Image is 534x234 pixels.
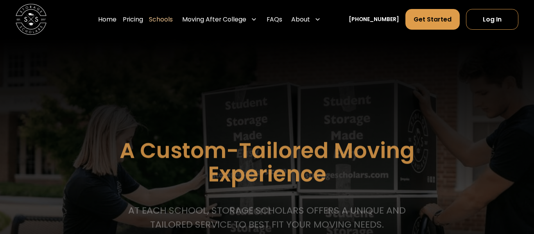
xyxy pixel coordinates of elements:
[123,9,143,30] a: Pricing
[179,9,260,30] div: Moving After College
[291,15,310,24] div: About
[466,9,519,30] a: Log In
[267,9,282,30] a: FAQs
[288,9,324,30] div: About
[81,139,453,186] h1: A Custom-Tailored Moving Experience
[182,15,246,24] div: Moving After College
[16,4,47,35] img: Storage Scholars main logo
[405,9,460,30] a: Get Started
[98,9,116,30] a: Home
[149,9,173,30] a: Schools
[126,204,409,231] p: At each school, storage scholars offers a unique and tailored service to best fit your Moving needs.
[349,15,399,23] a: [PHONE_NUMBER]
